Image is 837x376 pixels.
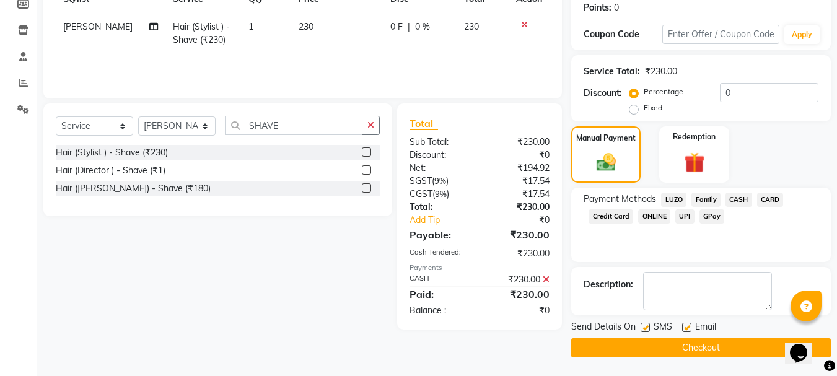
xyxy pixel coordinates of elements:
div: Balance : [400,304,480,317]
span: GPay [699,209,725,224]
span: CARD [757,193,784,207]
div: ₹0 [480,149,559,162]
div: ₹230.00 [645,65,677,78]
div: ₹230.00 [480,273,559,286]
div: Hair (Stylist ) - Shave (₹230) [56,146,168,159]
span: SGST [410,175,432,186]
span: 230 [299,21,313,32]
div: ( ) [400,175,480,188]
span: Send Details On [571,320,636,336]
span: LUZO [661,193,686,207]
div: Hair ([PERSON_NAME]) - Shave (₹180) [56,182,211,195]
div: ₹0 [480,304,559,317]
input: Search or Scan [225,116,362,135]
div: Discount: [400,149,480,162]
div: Paid: [400,287,480,302]
div: ( ) [400,188,480,201]
div: 0 [614,1,619,14]
div: ₹230.00 [480,201,559,214]
span: SMS [654,320,672,336]
label: Manual Payment [576,133,636,144]
span: UPI [675,209,695,224]
span: Email [695,320,716,336]
button: Checkout [571,338,831,357]
img: _cash.svg [590,151,622,173]
span: Hair (Stylist ) - Shave (₹230) [173,21,230,45]
div: ₹230.00 [480,136,559,149]
iframe: chat widget [785,326,825,364]
div: Service Total: [584,65,640,78]
label: Percentage [644,86,683,97]
a: Add Tip [400,214,493,227]
div: Sub Total: [400,136,480,149]
span: 0 F [390,20,403,33]
span: Family [691,193,721,207]
span: | [408,20,410,33]
div: Hair (Director ) - Shave (₹1) [56,164,165,177]
div: ₹230.00 [480,287,559,302]
div: ₹230.00 [480,227,559,242]
span: 230 [464,21,479,32]
input: Enter Offer / Coupon Code [662,25,779,44]
span: Credit Card [589,209,633,224]
div: ₹17.54 [480,175,559,188]
div: ₹17.54 [480,188,559,201]
span: CGST [410,188,432,199]
div: ₹0 [493,214,559,227]
div: ₹230.00 [480,247,559,260]
div: Payments [410,263,550,273]
label: Redemption [673,131,716,142]
div: Description: [584,278,633,291]
div: CASH [400,273,480,286]
span: 0 % [415,20,430,33]
span: 9% [434,176,446,186]
div: Points: [584,1,611,14]
div: Cash Tendered: [400,247,480,260]
span: ONLINE [638,209,670,224]
div: ₹194.92 [480,162,559,175]
span: CASH [725,193,752,207]
span: 1 [248,21,253,32]
span: Payment Methods [584,193,656,206]
span: 9% [435,189,447,199]
div: Coupon Code [584,28,662,41]
div: Total: [400,201,480,214]
span: [PERSON_NAME] [63,21,133,32]
div: Discount: [584,87,622,100]
div: Net: [400,162,480,175]
img: _gift.svg [678,150,711,175]
div: Payable: [400,227,480,242]
button: Apply [784,25,820,44]
label: Fixed [644,102,662,113]
span: Total [410,117,438,130]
